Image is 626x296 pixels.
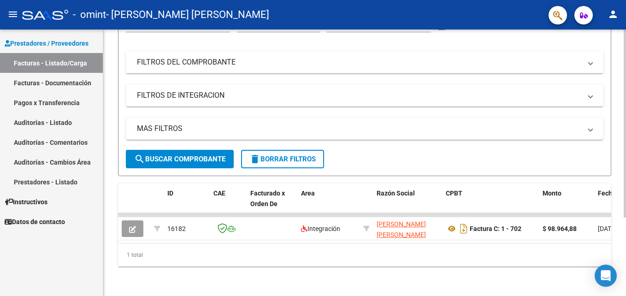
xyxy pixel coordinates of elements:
span: [PERSON_NAME] [PERSON_NAME] [377,220,426,238]
mat-icon: person [608,9,619,20]
datatable-header-cell: Area [297,184,360,224]
i: Descargar documento [458,221,470,236]
span: Area [301,189,315,197]
span: Razón Social [377,189,415,197]
mat-expansion-panel-header: FILTROS DE INTEGRACION [126,84,603,107]
div: 27380766456 [377,219,438,238]
span: [DATE] [598,225,617,232]
mat-panel-title: MAS FILTROS [137,124,581,134]
mat-panel-title: FILTROS DE INTEGRACION [137,90,581,101]
strong: Factura C: 1 - 702 [470,225,521,232]
datatable-header-cell: ID [164,184,210,224]
datatable-header-cell: CPBT [442,184,539,224]
strong: $ 98.964,88 [543,225,577,232]
span: Facturado x Orden De [250,189,285,207]
mat-expansion-panel-header: FILTROS DEL COMPROBANTE [126,51,603,73]
div: 1 total [118,243,611,266]
span: Instructivos [5,197,47,207]
mat-icon: delete [249,154,260,165]
span: CPBT [446,189,462,197]
span: Prestadores / Proveedores [5,38,89,48]
button: Buscar Comprobante [126,150,234,168]
mat-icon: menu [7,9,18,20]
div: Open Intercom Messenger [595,265,617,287]
span: - [PERSON_NAME] [PERSON_NAME] [106,5,269,25]
mat-panel-title: FILTROS DEL COMPROBANTE [137,57,581,67]
span: CAE [213,189,225,197]
span: Integración [301,225,340,232]
datatable-header-cell: Facturado x Orden De [247,184,297,224]
span: 16182 [167,225,186,232]
button: Borrar Filtros [241,150,324,168]
span: Buscar Comprobante [134,155,225,163]
span: - omint [73,5,106,25]
span: Borrar Filtros [249,155,316,163]
span: Monto [543,189,561,197]
datatable-header-cell: Razón Social [373,184,442,224]
datatable-header-cell: Monto [539,184,594,224]
datatable-header-cell: CAE [210,184,247,224]
mat-expansion-panel-header: MAS FILTROS [126,118,603,140]
mat-icon: search [134,154,145,165]
span: ID [167,189,173,197]
span: Datos de contacto [5,217,65,227]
